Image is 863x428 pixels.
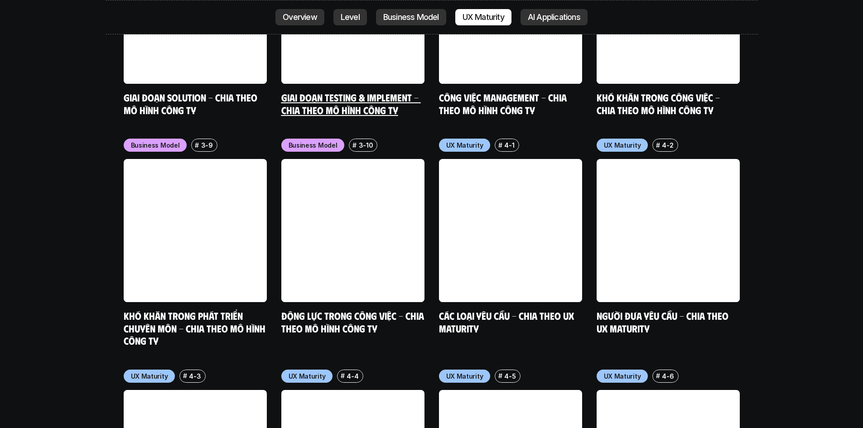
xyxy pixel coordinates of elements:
[275,9,324,25] a: Overview
[498,142,502,149] h6: #
[124,309,268,346] a: Khó khăn trong phát triển chuyên môn - Chia theo mô hình công ty
[359,140,373,150] p: 3-10
[446,371,483,381] p: UX Maturity
[189,371,201,381] p: 4-3
[439,91,569,116] a: Công việc Management - Chia theo mô hình công ty
[183,372,187,379] h6: #
[201,140,213,150] p: 3-9
[498,372,502,379] h6: #
[446,140,483,150] p: UX Maturity
[131,371,168,381] p: UX Maturity
[281,91,421,116] a: Giai đoạn Testing & Implement - Chia theo mô hình công ty
[347,371,358,381] p: 4-4
[124,91,260,116] a: Giai đoạn Solution - Chia theo mô hình công ty
[662,371,674,381] p: 4-6
[289,140,337,150] p: Business Model
[597,309,731,334] a: Người đưa yêu cầu - Chia theo UX Maturity
[604,140,641,150] p: UX Maturity
[195,142,199,149] h6: #
[289,371,326,381] p: UX Maturity
[439,309,576,334] a: Các loại yêu cầu - Chia theo UX Maturity
[131,140,180,150] p: Business Model
[656,372,660,379] h6: #
[597,91,722,116] a: Khó khăn trong công việc - Chia theo mô hình công ty
[656,142,660,149] h6: #
[504,140,514,150] p: 4-1
[504,371,516,381] p: 4-5
[281,309,426,334] a: Động lực trong công việc - Chia theo mô hình công ty
[352,142,357,149] h6: #
[662,140,673,150] p: 4-2
[341,372,345,379] h6: #
[604,371,641,381] p: UX Maturity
